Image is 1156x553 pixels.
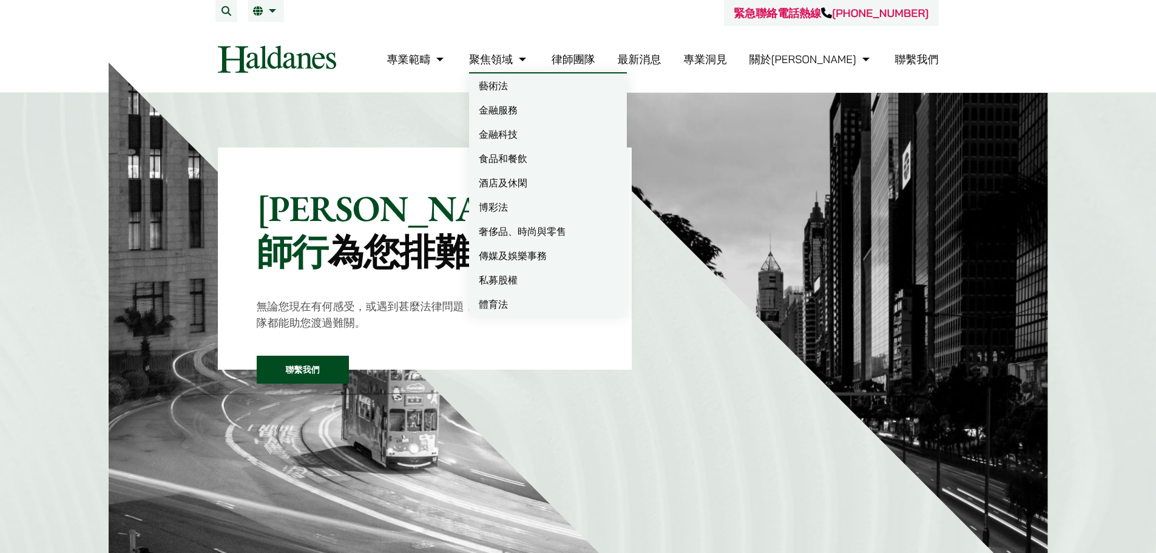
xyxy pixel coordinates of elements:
mark: 為您排難解紛 [328,228,542,276]
a: 專業洞見 [683,52,727,66]
a: 繁 [253,6,279,16]
a: 博彩法 [469,195,627,219]
a: 聚焦領域 [469,52,529,66]
a: 食品和餐飲 [469,146,627,171]
a: 酒店及休閑 [469,171,627,195]
a: 專業範疇 [387,52,447,66]
a: 聯繫我們 [257,356,349,384]
img: Logo of Haldanes [218,46,336,73]
p: [PERSON_NAME]律師行 [257,186,593,274]
a: 體育法 [469,292,627,316]
p: 無論您現在有何感受，或遇到甚麼法律問題，我們屢獲殊榮的律師團隊都能助您渡過難關。 [257,298,593,331]
a: 私募股權 [469,268,627,292]
a: 關於何敦 [749,52,873,66]
a: 藝術法 [469,73,627,98]
a: 傳媒及娛樂事務 [469,243,627,268]
a: 金融科技 [469,122,627,146]
a: 聯繫我們 [895,52,939,66]
a: 奢侈品、時尚與零售 [469,219,627,243]
a: 緊急聯絡電話熱線[PHONE_NUMBER] [734,6,928,20]
a: 最新消息 [617,52,661,66]
a: 金融服務 [469,98,627,122]
a: 律師團隊 [552,52,595,66]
